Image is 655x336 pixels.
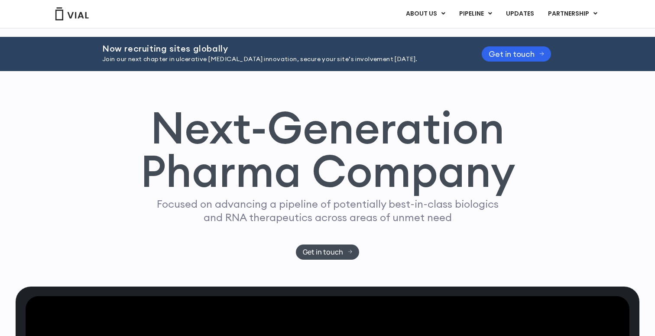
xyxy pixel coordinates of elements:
[140,106,515,193] h1: Next-Generation Pharma Company
[55,7,89,20] img: Vial Logo
[303,249,343,255] span: Get in touch
[399,7,452,21] a: ABOUT USMenu Toggle
[153,197,502,224] p: Focused on advancing a pipeline of potentially best-in-class biologics and RNA therapeutics acros...
[296,245,360,260] a: Get in touch
[102,55,460,64] p: Join our next chapter in ulcerative [MEDICAL_DATA] innovation, secure your site’s involvement [DA...
[482,46,551,62] a: Get in touch
[489,51,535,57] span: Get in touch
[541,7,604,21] a: PARTNERSHIPMenu Toggle
[499,7,541,21] a: UPDATES
[102,44,460,53] h2: Now recruiting sites globally
[452,7,499,21] a: PIPELINEMenu Toggle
